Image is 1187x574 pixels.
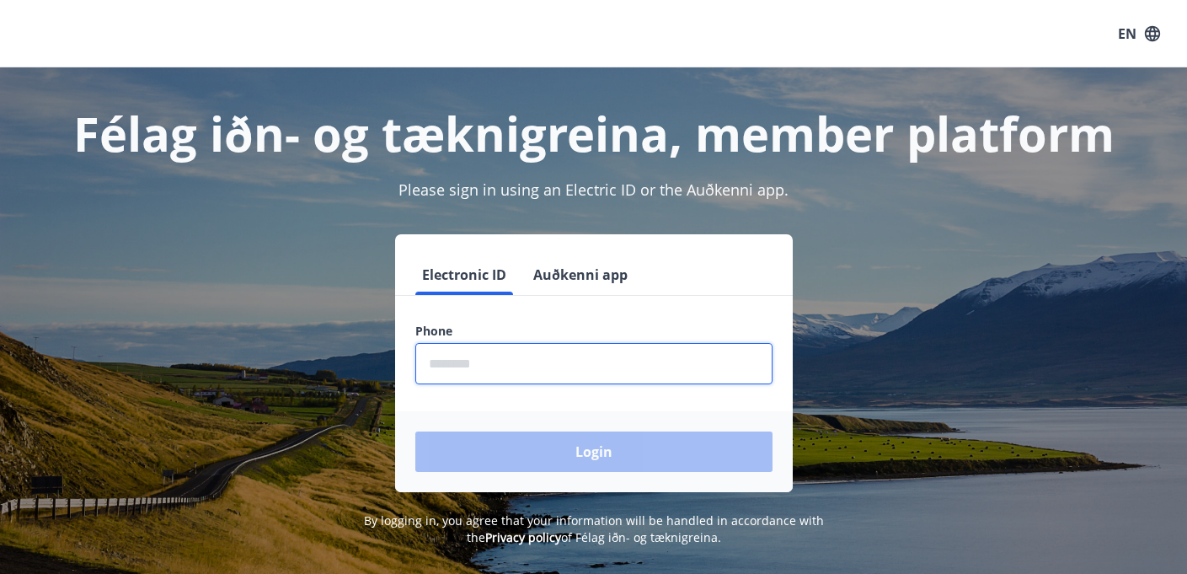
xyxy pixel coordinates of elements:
[527,255,634,295] button: Auðkenni app
[398,180,789,200] span: Please sign in using an Electric ID or the Auðkenni app.
[20,101,1167,165] h1: Félag iðn- og tæknigreina, member platform
[415,255,513,295] button: Electronic ID
[415,323,773,340] label: Phone
[1111,19,1167,49] button: EN
[485,529,561,545] a: Privacy policy
[364,512,824,545] span: By logging in, you agree that your information will be handled in accordance with the of Félag ið...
